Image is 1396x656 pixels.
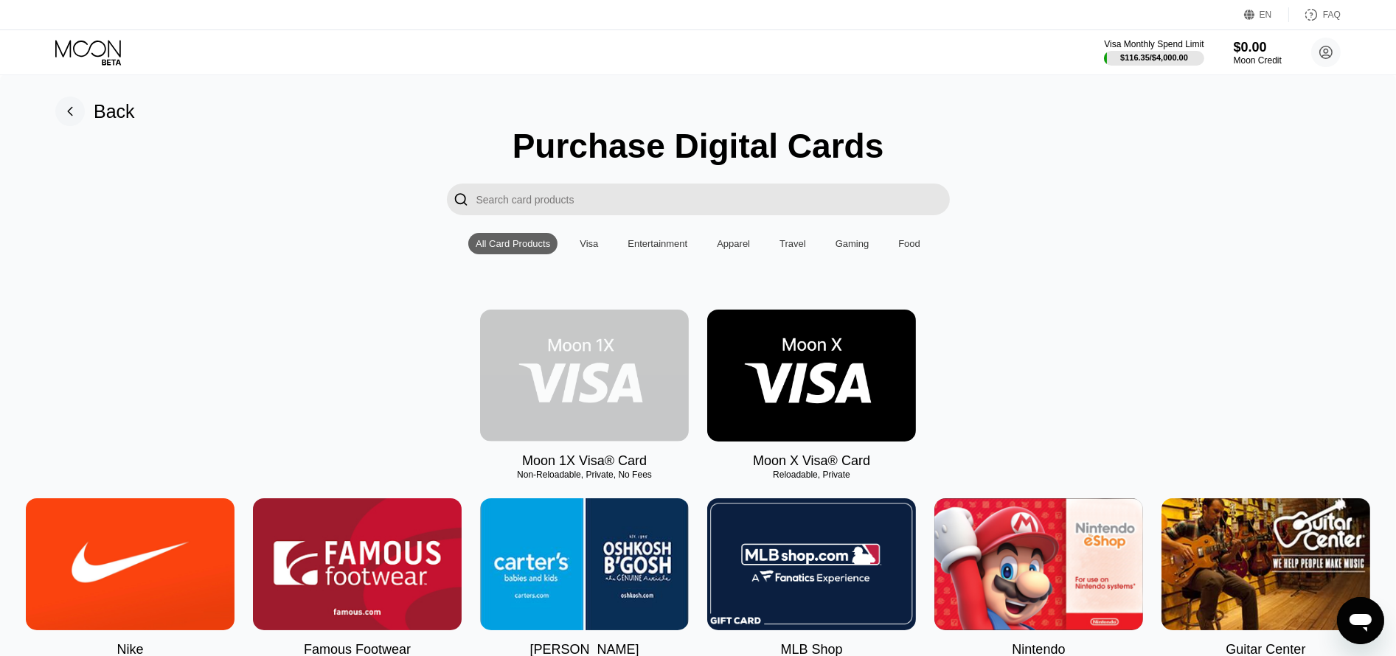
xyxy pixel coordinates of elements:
[828,233,877,254] div: Gaming
[1244,7,1289,22] div: EN
[522,453,647,469] div: Moon 1X Visa® Card
[572,233,605,254] div: Visa
[1260,10,1272,20] div: EN
[1104,39,1204,66] div: Visa Monthly Spend Limit$116.35/$4,000.00
[1289,7,1341,22] div: FAQ
[1104,39,1204,49] div: Visa Monthly Spend Limit
[707,470,916,480] div: Reloadable, Private
[454,191,469,208] div: 
[1120,53,1188,62] div: $116.35 / $4,000.00
[480,470,689,480] div: Non-Reloadable, Private, No Fees
[55,97,135,126] div: Back
[580,238,598,249] div: Visa
[513,126,884,166] div: Purchase Digital Cards
[476,184,950,215] input: Search card products
[717,238,750,249] div: Apparel
[1337,597,1384,644] iframe: Schaltfläche zum Öffnen des Messaging-Fensters
[898,238,920,249] div: Food
[620,233,695,254] div: Entertainment
[476,238,550,249] div: All Card Products
[891,233,928,254] div: Food
[753,453,870,469] div: Moon X Visa® Card
[1323,10,1341,20] div: FAQ
[447,184,476,215] div: 
[709,233,757,254] div: Apparel
[1234,40,1282,66] div: $0.00Moon Credit
[1234,40,1282,55] div: $0.00
[779,238,806,249] div: Travel
[836,238,869,249] div: Gaming
[772,233,813,254] div: Travel
[628,238,687,249] div: Entertainment
[1234,55,1282,66] div: Moon Credit
[468,233,558,254] div: All Card Products
[94,101,135,122] div: Back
